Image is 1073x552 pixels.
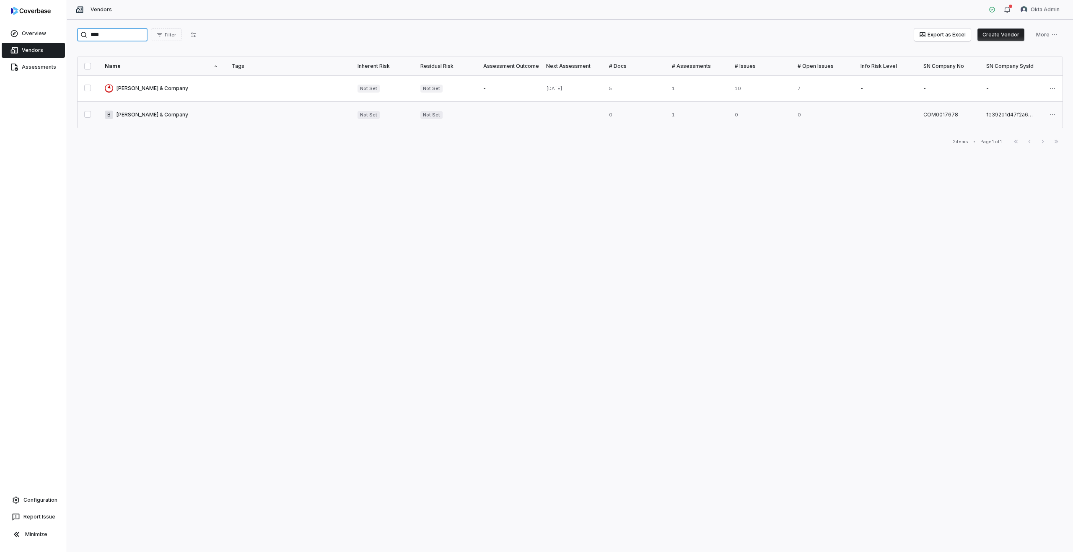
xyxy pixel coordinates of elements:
[2,26,65,41] a: Overview
[914,28,971,41] button: Export as Excel
[91,6,112,13] span: Vendors
[980,75,1042,102] td: -
[609,63,658,70] div: # Docs
[105,63,218,70] div: Name
[483,63,533,70] div: Assessment Outcome
[980,139,1003,145] div: Page 1 of 1
[546,85,562,91] span: [DATE]
[477,75,539,102] td: -
[420,63,470,70] div: Residual Risk
[798,63,847,70] div: # Open Issues
[1031,28,1063,41] button: More
[977,28,1024,41] button: Create Vendor
[854,75,917,102] td: -
[1016,3,1065,16] button: Okta Admin avatarOkta Admin
[165,32,176,38] span: Filter
[980,102,1042,128] td: fe392d1d47f2a690d15ef102516d4343
[917,75,980,102] td: -
[986,63,1036,70] div: SN Company SysId
[854,102,917,128] td: -
[539,102,602,128] td: -
[860,63,910,70] div: Info Risk Level
[232,63,344,70] div: Tags
[420,111,443,119] span: Not Set
[1031,6,1060,13] span: Okta Admin
[358,85,380,93] span: Not Set
[3,509,63,524] button: Report Issue
[151,28,181,41] button: Filter
[923,63,973,70] div: SN Company No
[735,63,784,70] div: # Issues
[358,111,380,119] span: Not Set
[917,102,980,128] td: COM0017678
[546,63,596,70] div: Next Assessment
[672,63,721,70] div: # Assessments
[2,43,65,58] a: Vendors
[477,102,539,128] td: -
[2,59,65,75] a: Assessments
[358,63,407,70] div: Inherent Risk
[953,139,968,145] div: 2 items
[973,139,975,144] div: •
[420,85,443,93] span: Not Set
[11,7,51,15] img: logo-D7KZi-bG.svg
[3,493,63,508] a: Configuration
[3,526,63,543] button: Minimize
[1021,6,1027,13] img: Okta Admin avatar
